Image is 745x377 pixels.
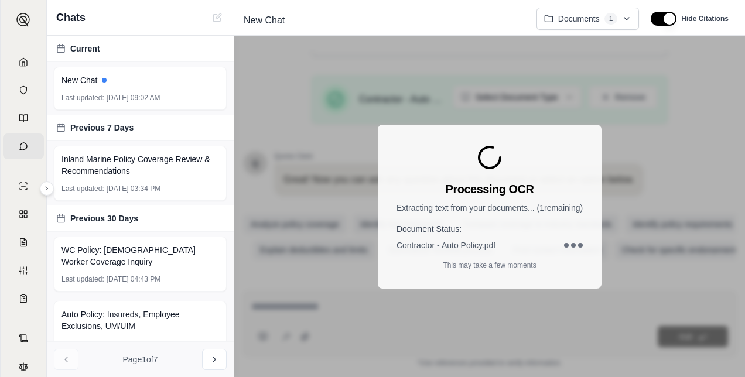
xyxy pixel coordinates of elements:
span: [DATE] 09:02 AM [107,93,160,102]
div: Edit Title [239,11,527,30]
a: Home [3,49,44,75]
span: Last updated: [61,184,104,193]
span: Previous 30 Days [70,213,138,224]
span: Previous 7 Days [70,122,134,133]
a: Single Policy [3,173,44,199]
span: [DATE] 04:43 PM [107,275,160,284]
a: Prompt Library [3,105,44,131]
h3: Processing OCR [446,181,534,197]
span: New Chat [61,74,97,86]
span: Hide Citations [681,14,729,23]
a: Coverage Table [3,286,44,311]
span: Last updated: [61,93,104,102]
a: Policy Comparisons [3,201,44,227]
button: Expand sidebar [40,181,54,196]
span: Last updated: [61,275,104,284]
span: Page 1 of 7 [123,354,158,365]
span: Last updated: [61,339,104,348]
button: Expand sidebar [12,8,35,32]
span: [DATE] 11:27 AM [107,339,160,348]
a: Chat [3,133,44,159]
a: Claim Coverage [3,229,44,255]
h4: Document Status: [397,223,583,235]
span: [DATE] 03:34 PM [107,184,160,193]
span: Contractor - Auto Policy.pdf [397,239,495,251]
span: 1 [604,13,618,25]
button: Documents1 [536,8,640,30]
button: Cannot create new chat while OCR is processing [210,11,224,25]
a: Contract Analysis [3,325,44,351]
a: Documents Vault [3,77,44,103]
a: Custom Report [3,258,44,283]
p: This may take a few moments [443,261,536,270]
span: Current [70,43,100,54]
span: Chats [56,9,86,26]
span: Documents [558,13,600,25]
span: New Chat [239,11,289,30]
p: Extracting text from your documents... ( 1 remaining) [397,202,583,214]
img: Expand sidebar [16,13,30,27]
span: WC Policy: [DEMOGRAPHIC_DATA] Worker Coverage Inquiry [61,244,219,268]
span: Auto Policy: Insureds, Employee Exclusions, UM/UIM [61,309,219,332]
span: Inland Marine Policy Coverage Review & Recommendations [61,153,219,177]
